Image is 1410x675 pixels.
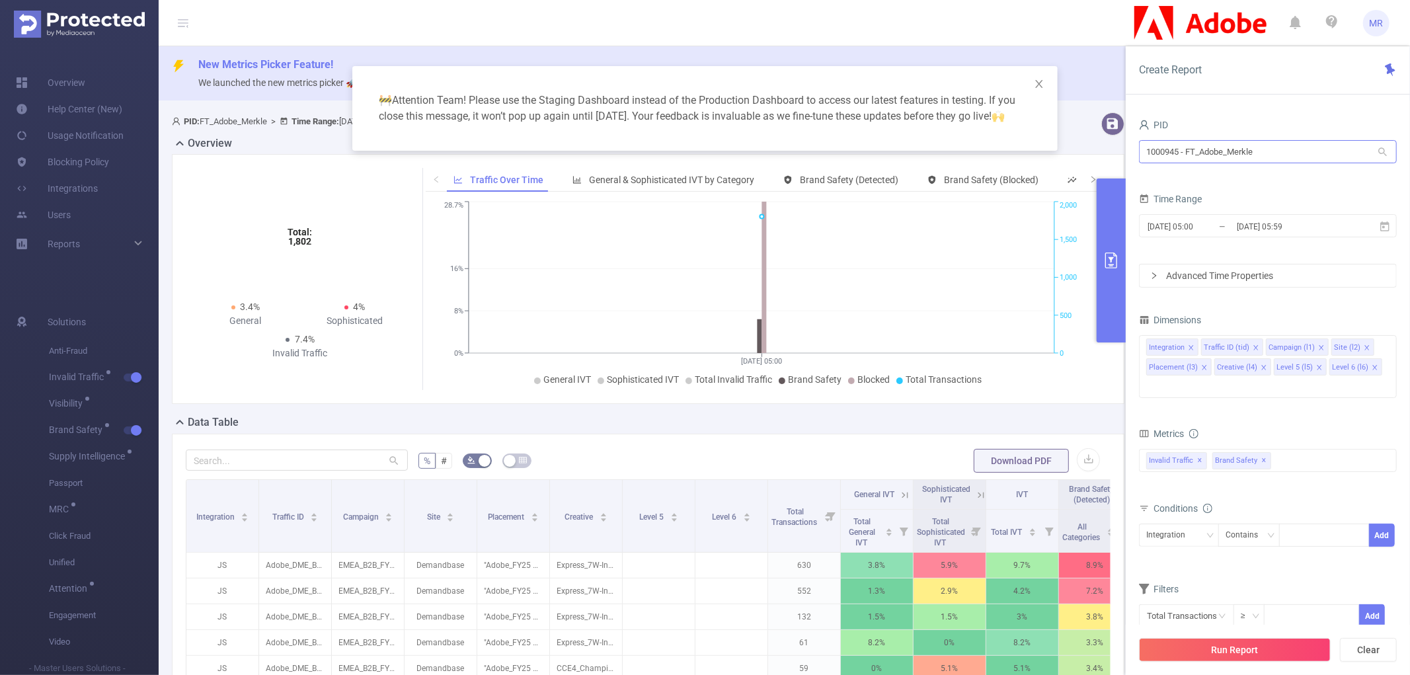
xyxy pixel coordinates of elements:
[1334,339,1360,356] div: Site (l2)
[1217,359,1257,376] div: Creative (l4)
[1359,604,1385,627] button: Add
[1262,453,1267,469] span: ✕
[1154,503,1212,514] span: Conditions
[1241,605,1255,627] div: ≥
[1266,338,1329,356] li: Campaign (l1)
[1189,429,1198,438] i: icon: info-circle
[1206,532,1214,541] i: icon: down
[1204,339,1249,356] div: Traffic ID (tid)
[1149,339,1185,356] div: Integration
[1198,453,1203,469] span: ✕
[1150,272,1158,280] i: icon: right
[1201,364,1208,372] i: icon: close
[1316,364,1323,372] i: icon: close
[1139,428,1184,439] span: Metrics
[379,94,392,106] span: warning
[1149,359,1198,376] div: Placement (l3)
[1252,612,1260,621] i: icon: down
[1212,452,1271,469] span: Brand Safety
[1188,344,1195,352] i: icon: close
[1139,63,1202,76] span: Create Report
[1034,79,1044,89] i: icon: close
[1146,358,1212,376] li: Placement (l3)
[1146,338,1198,356] li: Integration
[1203,504,1212,513] i: icon: info-circle
[1021,66,1058,103] button: Close
[1201,338,1263,356] li: Traffic ID (tid)
[1332,359,1368,376] div: Level 6 (l6)
[1364,344,1370,352] i: icon: close
[1331,338,1374,356] li: Site (l2)
[1139,584,1179,594] span: Filters
[1214,358,1271,376] li: Creative (l4)
[1226,524,1267,546] div: Contains
[1318,344,1325,352] i: icon: close
[1146,452,1207,469] span: Invalid Traffic
[1253,344,1259,352] i: icon: close
[1139,120,1150,130] i: icon: user
[992,110,1005,122] span: highfive
[1235,218,1343,235] input: End date
[1140,264,1396,287] div: icon: rightAdvanced Time Properties
[1372,364,1378,372] i: icon: close
[1146,218,1253,235] input: Start date
[1261,364,1267,372] i: icon: close
[1329,358,1382,376] li: Level 6 (l6)
[1340,638,1397,662] button: Clear
[1276,359,1313,376] div: Level 5 (l5)
[1139,315,1201,325] span: Dimensions
[1139,120,1168,130] span: PID
[1369,524,1395,547] button: Add
[1267,532,1275,541] i: icon: down
[368,82,1042,135] div: Attention Team! Please use the Staging Dashboard instead of the Production Dashboard to access ou...
[1139,638,1331,662] button: Run Report
[1139,194,1202,204] span: Time Range
[1269,339,1315,356] div: Campaign (l1)
[1274,358,1327,376] li: Level 5 (l5)
[1146,524,1195,546] div: Integration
